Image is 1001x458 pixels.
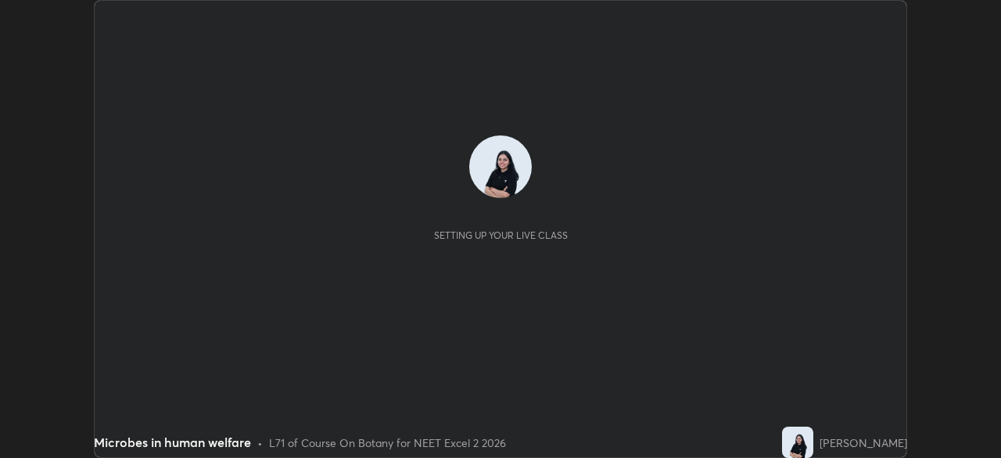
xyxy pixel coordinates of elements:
div: Setting up your live class [434,229,568,241]
div: Microbes in human welfare [94,433,251,452]
img: 682439d8e90a44c985a6d4fe2be3bbc8.jpg [469,135,532,198]
div: • [257,435,263,451]
img: 682439d8e90a44c985a6d4fe2be3bbc8.jpg [782,427,813,458]
div: L71 of Course On Botany for NEET Excel 2 2026 [269,435,506,451]
div: [PERSON_NAME] [820,435,907,451]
